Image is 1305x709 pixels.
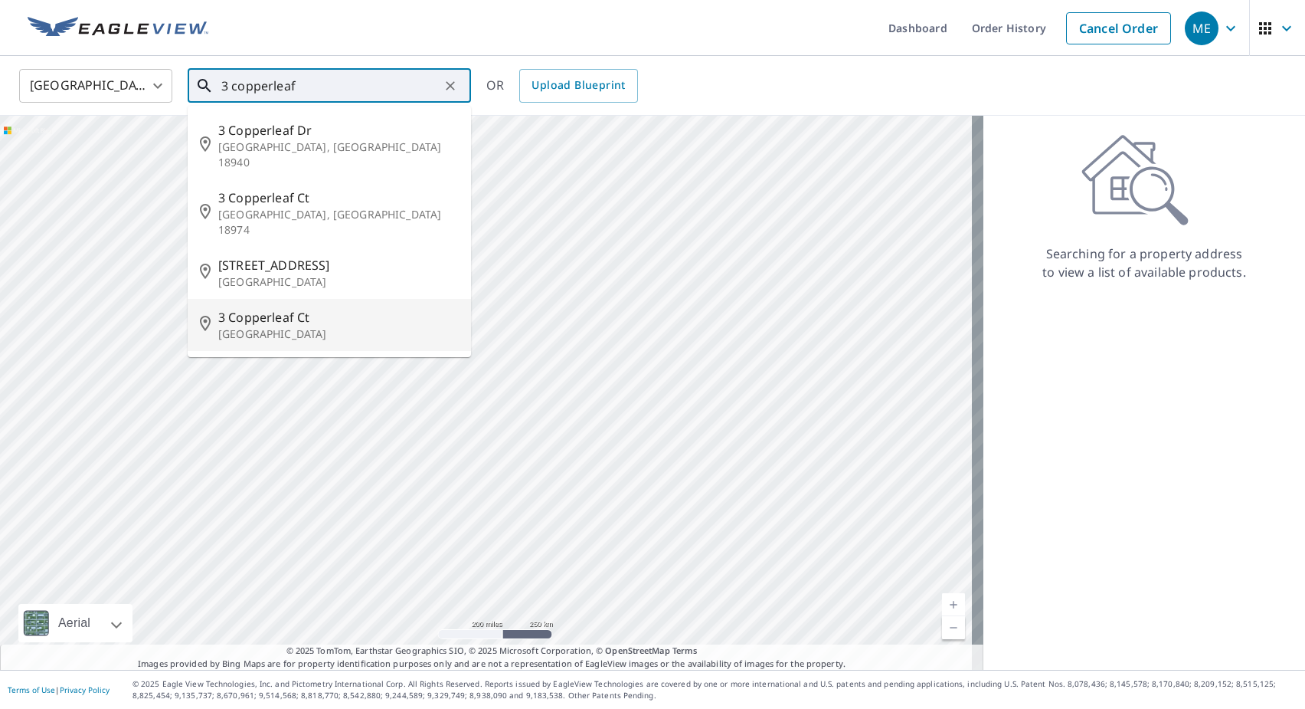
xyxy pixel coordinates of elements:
input: Search by address or latitude-longitude [221,64,440,107]
a: Terms [672,645,698,656]
p: [GEOGRAPHIC_DATA], [GEOGRAPHIC_DATA] 18974 [218,207,459,238]
img: EV Logo [28,17,208,40]
a: Current Level 5, Zoom Out [942,616,965,639]
div: Aerial [18,604,132,642]
a: Terms of Use [8,684,55,695]
a: Privacy Policy [60,684,110,695]
span: [STREET_ADDRESS] [218,256,459,274]
p: [GEOGRAPHIC_DATA], [GEOGRAPHIC_DATA] 18940 [218,140,459,170]
p: Searching for a property address to view a list of available products. [1042,245,1247,281]
div: Aerial [54,604,95,642]
button: Clear [440,75,461,97]
div: [GEOGRAPHIC_DATA] [19,64,172,107]
span: Upload Blueprint [531,76,625,95]
p: [GEOGRAPHIC_DATA] [218,327,459,342]
span: 3 Copperleaf Ct [218,308,459,327]
span: 3 Copperleaf Dr [218,121,459,140]
p: | [8,685,110,694]
a: Upload Blueprint [519,69,637,103]
p: [GEOGRAPHIC_DATA] [218,274,459,290]
div: ME [1185,11,1218,45]
a: Cancel Order [1066,12,1171,44]
span: © 2025 TomTom, Earthstar Geographics SIO, © 2025 Microsoft Corporation, © [286,645,698,658]
a: Current Level 5, Zoom In [942,593,965,616]
span: 3 Copperleaf Ct [218,189,459,207]
p: © 2025 Eagle View Technologies, Inc. and Pictometry International Corp. All Rights Reserved. Repo... [132,678,1297,701]
a: OpenStreetMap [605,645,669,656]
div: OR [486,69,638,103]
